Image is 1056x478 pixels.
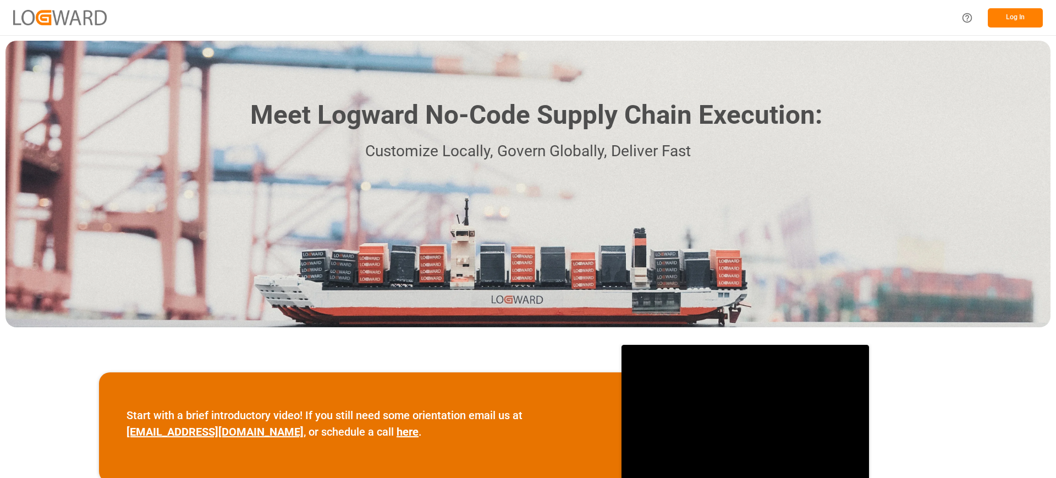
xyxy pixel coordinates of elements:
a: [EMAIL_ADDRESS][DOMAIN_NAME] [127,425,304,438]
button: Log In [988,8,1043,28]
a: here [397,425,419,438]
img: Logward_new_orange.png [13,10,107,25]
button: Help Center [955,6,980,30]
p: Start with a brief introductory video! If you still need some orientation email us at , or schedu... [127,407,594,440]
p: Customize Locally, Govern Globally, Deliver Fast [234,139,822,164]
h1: Meet Logward No-Code Supply Chain Execution: [250,96,822,135]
